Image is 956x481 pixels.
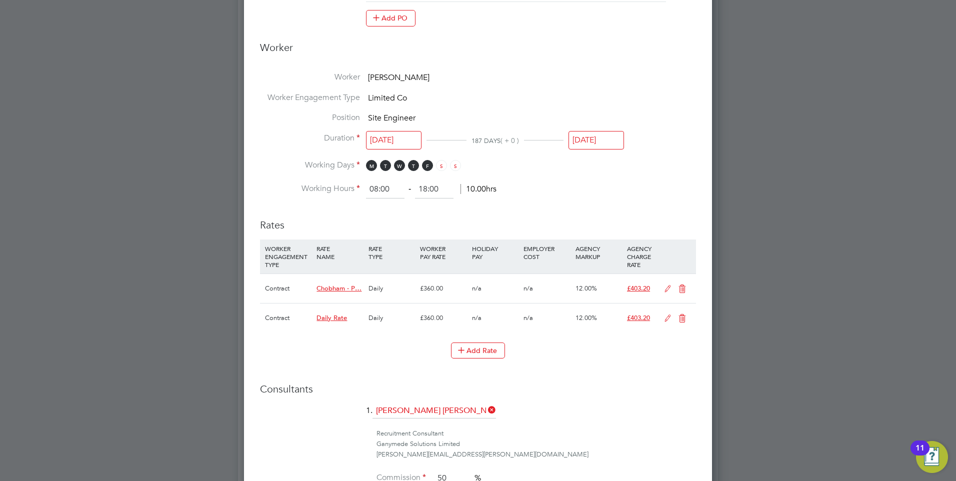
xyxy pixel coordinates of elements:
div: AGENCY MARKUP [573,239,624,265]
label: Worker [260,72,360,82]
div: EMPLOYER COST [521,239,572,265]
span: S [450,160,461,171]
button: Add Rate [451,342,505,358]
div: Daily [366,303,417,332]
div: Contract [262,303,314,332]
span: Limited Co [368,93,407,103]
span: ‐ [406,184,413,194]
span: n/a [523,313,533,322]
li: 1. [260,403,696,428]
button: Add PO [366,10,415,26]
h3: Rates [260,208,696,231]
div: HOLIDAY PAY [469,239,521,265]
span: n/a [523,284,533,292]
span: n/a [472,284,481,292]
button: Open Resource Center, 11 new notifications [916,441,948,473]
span: F [422,160,433,171]
input: Select one [568,131,624,149]
input: 08:00 [366,180,404,198]
input: Select one [366,131,421,149]
div: AGENCY CHARGE RATE [624,239,659,273]
input: 17:00 [415,180,453,198]
h3: Worker [260,41,696,62]
span: [PERSON_NAME] [368,72,429,82]
h3: Consultants [260,382,696,395]
span: ( + 0 ) [500,136,519,145]
span: £403.20 [627,284,650,292]
span: 12.00% [575,313,597,322]
span: T [380,160,391,171]
div: WORKER PAY RATE [417,239,469,265]
div: RATE NAME [314,239,365,265]
span: M [366,160,377,171]
input: Search for... [372,403,496,418]
div: RATE TYPE [366,239,417,265]
label: Working Hours [260,183,360,194]
div: WORKER ENGAGEMENT TYPE [262,239,314,273]
span: Daily Rate [316,313,347,322]
div: 11 [915,448,924,461]
span: W [394,160,405,171]
span: Chobham - P… [316,284,361,292]
div: £360.00 [417,274,469,303]
span: £403.20 [627,313,650,322]
span: Site Engineer [368,113,415,123]
span: 10.00hrs [460,184,496,194]
span: 12.00% [575,284,597,292]
div: [PERSON_NAME][EMAIL_ADDRESS][PERSON_NAME][DOMAIN_NAME] [376,449,696,460]
label: Worker Engagement Type [260,92,360,103]
span: 187 DAYS [471,136,500,145]
label: Working Days [260,160,360,170]
div: Ganymede Solutions Limited [376,439,696,449]
label: Position [260,112,360,123]
div: Daily [366,274,417,303]
div: Recruitment Consultant [376,428,696,439]
span: S [436,160,447,171]
span: n/a [472,313,481,322]
div: £360.00 [417,303,469,332]
label: Duration [260,133,360,143]
div: Contract [262,274,314,303]
span: T [408,160,419,171]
